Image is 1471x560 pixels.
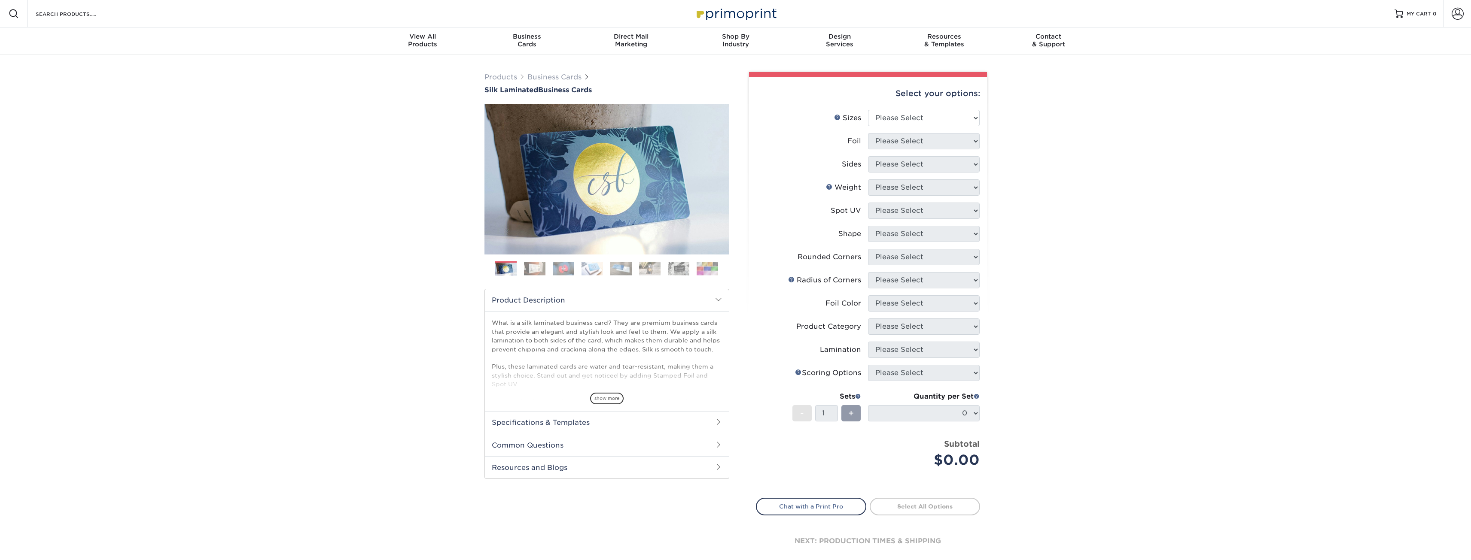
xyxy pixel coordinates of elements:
span: MY CART [1407,10,1431,18]
div: Cards [475,33,579,48]
div: Product Category [796,321,861,332]
div: Spot UV [831,206,861,216]
span: Direct Mail [579,33,683,40]
div: Marketing [579,33,683,48]
div: Radius of Corners [788,275,861,285]
a: BusinessCards [475,27,579,55]
a: Silk LaminatedBusiness Cards [484,86,729,94]
a: Direct MailMarketing [579,27,683,55]
a: Resources& Templates [892,27,996,55]
img: Business Cards 02 [524,262,545,275]
div: $0.00 [874,450,980,470]
div: Rounded Corners [798,252,861,262]
div: Shape [838,229,861,239]
a: Business Cards [527,73,582,81]
div: & Templates [892,33,996,48]
div: Foil Color [825,298,861,309]
div: Services [788,33,892,48]
h1: Business Cards [484,86,729,94]
span: Resources [892,33,996,40]
p: What is a silk laminated business card? They are premium business cards that provide an elegant a... [492,318,722,458]
div: Scoring Options [795,368,861,378]
div: Quantity per Set [868,391,980,402]
strong: Subtotal [944,439,980,448]
h2: Resources and Blogs [485,456,729,478]
span: - [800,407,804,420]
img: Business Cards 06 [639,262,661,275]
img: Business Cards 03 [553,262,574,275]
h2: Product Description [485,289,729,311]
img: Business Cards 08 [697,262,718,275]
span: Silk Laminated [484,86,538,94]
span: Design [788,33,892,40]
h2: Specifications & Templates [485,411,729,433]
img: Business Cards 05 [610,262,632,275]
div: Lamination [820,345,861,355]
input: SEARCH PRODUCTS..... [35,9,119,19]
div: Foil [847,136,861,146]
div: Sides [842,159,861,170]
div: Products [371,33,475,48]
div: Sizes [834,113,861,123]
img: Business Cards 04 [582,262,603,275]
div: Industry [683,33,788,48]
span: Contact [996,33,1101,40]
a: Contact& Support [996,27,1101,55]
a: Select All Options [870,498,980,515]
div: Weight [826,182,861,193]
span: show more [590,393,624,404]
h2: Common Questions [485,434,729,456]
span: 0 [1433,11,1437,17]
a: Shop ByIndustry [683,27,788,55]
img: Silk Laminated 01 [484,57,729,302]
span: View All [371,33,475,40]
div: Select your options: [756,77,980,110]
div: & Support [996,33,1101,48]
img: Business Cards 07 [668,262,689,275]
span: + [848,407,854,420]
a: Products [484,73,517,81]
span: Shop By [683,33,788,40]
span: Business [475,33,579,40]
div: Sets [792,391,861,402]
a: Chat with a Print Pro [756,498,866,515]
img: Business Cards 01 [495,258,517,280]
img: Primoprint [693,4,779,23]
a: DesignServices [788,27,892,55]
a: View AllProducts [371,27,475,55]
